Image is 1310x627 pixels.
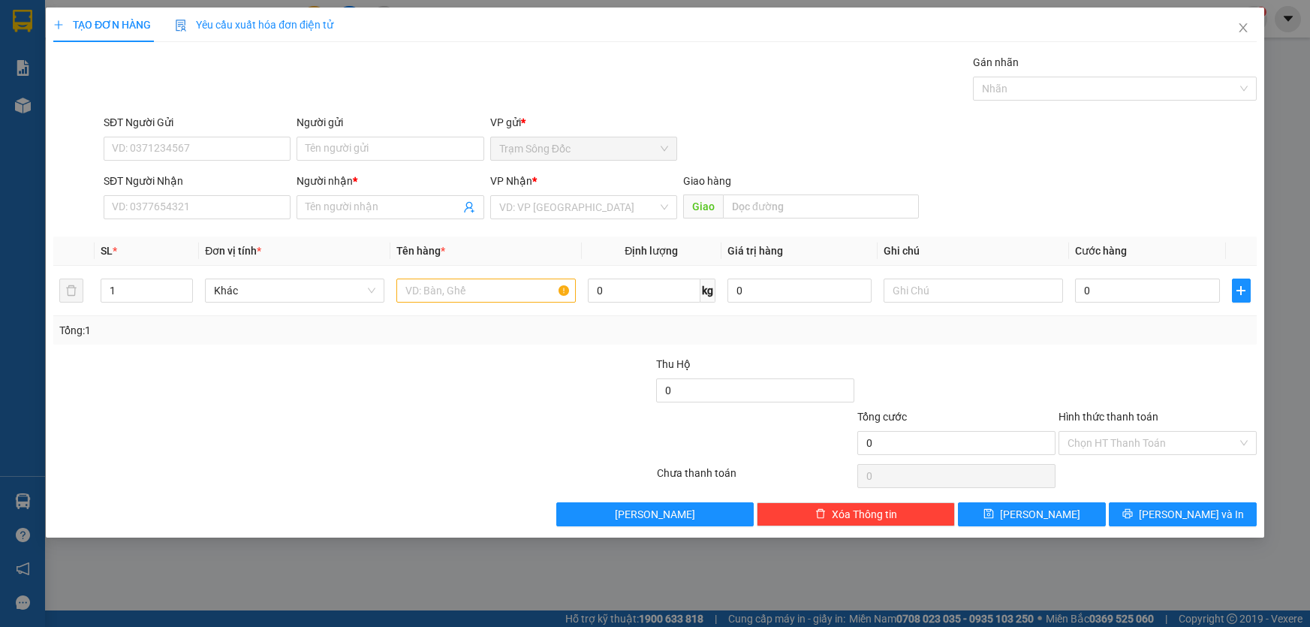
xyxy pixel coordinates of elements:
input: 0 [727,279,872,303]
span: Định lượng [625,245,678,257]
span: Đơn vị tính [205,245,261,257]
span: SL [101,245,113,257]
input: Dọc đường [723,194,919,219]
span: plus [1233,285,1250,297]
span: kg [700,279,715,303]
span: TẠO ĐƠN HÀNG [53,19,151,31]
button: plus [1232,279,1251,303]
label: Gán nhãn [973,56,1019,68]
input: Ghi Chú [884,279,1063,303]
button: delete [59,279,83,303]
button: Close [1222,8,1264,50]
span: Khác [214,279,375,302]
div: VP gửi [490,114,677,131]
span: save [983,508,994,520]
div: SĐT Người Gửi [104,114,291,131]
button: printer[PERSON_NAME] và In [1109,502,1257,526]
input: VD: Bàn, Ghế [396,279,576,303]
span: Cước hàng [1075,245,1127,257]
span: [PERSON_NAME] [615,506,695,523]
span: printer [1122,508,1133,520]
span: Thu Hộ [656,358,691,370]
span: Tổng cước [857,411,907,423]
th: Ghi chú [878,237,1069,266]
span: plus [53,20,64,30]
span: close [1237,22,1249,34]
button: [PERSON_NAME] [556,502,754,526]
img: icon [175,20,187,32]
div: SĐT Người Nhận [104,173,291,189]
span: Giá trị hàng [727,245,783,257]
label: Hình thức thanh toán [1059,411,1158,423]
div: Người gửi [297,114,483,131]
span: Giao hàng [683,175,731,187]
span: VP Nhận [490,175,532,187]
span: [PERSON_NAME] và In [1139,506,1244,523]
div: Chưa thanh toán [655,465,857,491]
span: [PERSON_NAME] [1000,506,1080,523]
span: Yêu cầu xuất hóa đơn điện tử [175,19,333,31]
span: user-add [463,201,475,213]
button: save[PERSON_NAME] [958,502,1106,526]
button: deleteXóa Thông tin [757,502,955,526]
span: Giao [683,194,723,219]
div: Tổng: 1 [59,322,506,339]
span: Xóa Thông tin [832,506,897,523]
span: Tên hàng [396,245,445,257]
span: Trạm Sông Đốc [499,137,668,160]
span: delete [815,508,826,520]
div: Người nhận [297,173,483,189]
